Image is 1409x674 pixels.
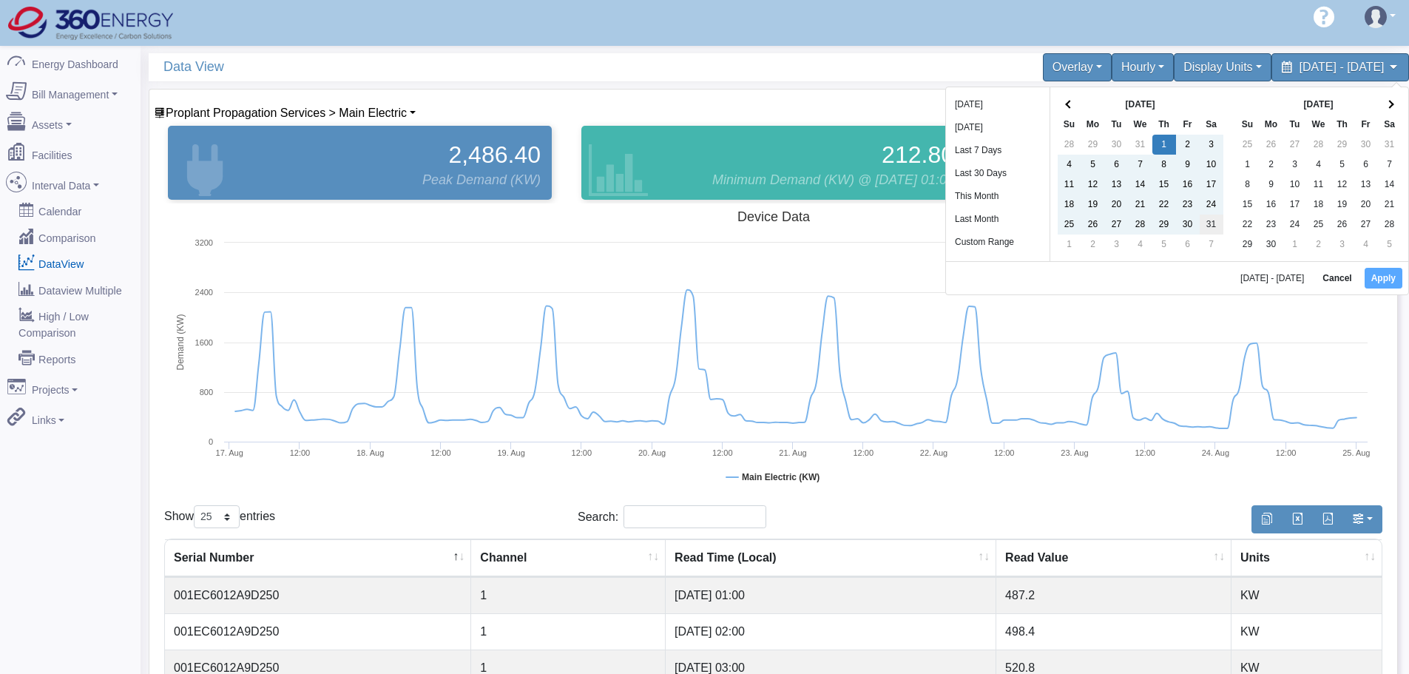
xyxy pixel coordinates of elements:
[165,613,471,650] td: 001EC6012A9D250
[1202,448,1229,457] tspan: 24. Aug
[166,107,407,119] span: Device List
[195,238,213,247] text: 3200
[1129,155,1152,175] td: 7
[1105,175,1129,195] td: 13
[1283,215,1307,235] td: 24
[1231,539,1382,577] th: Units : activate to sort column ascending
[1200,215,1223,235] td: 31
[1105,195,1129,215] td: 20
[1354,215,1378,235] td: 27
[1112,53,1174,81] div: Hourly
[1331,115,1354,135] th: Th
[164,505,275,528] label: Show entries
[430,448,451,457] text: 12:00
[1283,235,1307,255] td: 1
[209,437,213,446] text: 0
[290,448,311,457] text: 12:00
[1105,135,1129,155] td: 30
[1135,448,1155,457] text: 12:00
[471,613,666,650] td: 1
[194,505,240,528] select: Showentries
[1276,448,1297,457] text: 12:00
[1129,175,1152,195] td: 14
[1331,215,1354,235] td: 26
[165,539,471,577] th: Serial Number : activate to sort column descending
[1331,195,1354,215] td: 19
[1152,155,1176,175] td: 8
[1342,505,1382,533] button: Show/Hide Columns
[1307,195,1331,215] td: 18
[1316,268,1358,289] button: Cancel
[1354,155,1378,175] td: 6
[1043,53,1112,81] div: Overlay
[1236,135,1260,155] td: 25
[1260,155,1283,175] td: 2
[1152,235,1176,255] td: 5
[448,137,541,172] span: 2,486.40
[471,539,666,577] th: Channel : activate to sort column ascending
[1283,175,1307,195] td: 10
[1354,135,1378,155] td: 30
[1260,235,1283,255] td: 30
[1354,175,1378,195] td: 13
[1307,115,1331,135] th: We
[200,388,213,397] text: 800
[1231,613,1382,650] td: KW
[572,448,592,457] text: 12:00
[712,448,733,457] text: 12:00
[1174,53,1271,81] div: Display Units
[1058,115,1081,135] th: Su
[1152,195,1176,215] td: 22
[882,137,954,172] span: 212.80
[1152,135,1176,155] td: 1
[1283,135,1307,155] td: 27
[1081,135,1105,155] td: 29
[1331,235,1354,255] td: 3
[666,577,996,613] td: [DATE] 01:00
[1152,175,1176,195] td: 15
[154,107,416,119] a: Proplant Propagation Services > Main Electric
[1081,195,1105,215] td: 19
[996,539,1231,577] th: Read Value : activate to sort column ascending
[1236,115,1260,135] th: Su
[1176,175,1200,195] td: 16
[1176,195,1200,215] td: 23
[1365,6,1387,28] img: user-3.svg
[1260,215,1283,235] td: 23
[1378,235,1402,255] td: 5
[1307,155,1331,175] td: 4
[1200,175,1223,195] td: 17
[1129,235,1152,255] td: 4
[1378,115,1402,135] th: Sa
[624,505,766,528] input: Search:
[195,288,213,297] text: 2400
[666,613,996,650] td: [DATE] 02:00
[1058,155,1081,175] td: 4
[742,472,820,482] tspan: Main Electric (KW)
[1236,215,1260,235] td: 22
[1365,268,1402,289] button: Apply
[1176,215,1200,235] td: 30
[666,539,996,577] th: Read Time (Local) : activate to sort column ascending
[1129,215,1152,235] td: 28
[1176,235,1200,255] td: 6
[497,448,524,457] tspan: 19. Aug
[1176,155,1200,175] td: 9
[1260,115,1283,135] th: Mo
[1331,155,1354,175] td: 5
[946,116,1050,139] li: [DATE]
[165,577,471,613] td: 001EC6012A9D250
[1176,135,1200,155] td: 2
[1200,115,1223,135] th: Sa
[1283,115,1307,135] th: Tu
[1129,195,1152,215] td: 21
[1105,155,1129,175] td: 6
[1058,215,1081,235] td: 25
[1176,115,1200,135] th: Fr
[1378,135,1402,155] td: 31
[471,577,666,613] td: 1
[946,93,1050,116] li: [DATE]
[1307,215,1331,235] td: 25
[1378,155,1402,175] td: 7
[946,162,1050,185] li: Last 30 Days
